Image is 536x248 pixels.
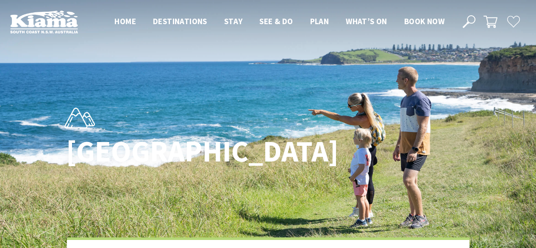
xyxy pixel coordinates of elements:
[66,135,305,168] h1: [GEOGRAPHIC_DATA]
[153,16,207,26] span: Destinations
[310,16,329,26] span: Plan
[346,16,387,26] span: What’s On
[10,10,78,33] img: Kiama Logo
[224,16,243,26] span: Stay
[106,15,453,29] nav: Main Menu
[259,16,293,26] span: See & Do
[404,16,444,26] span: Book now
[114,16,136,26] span: Home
